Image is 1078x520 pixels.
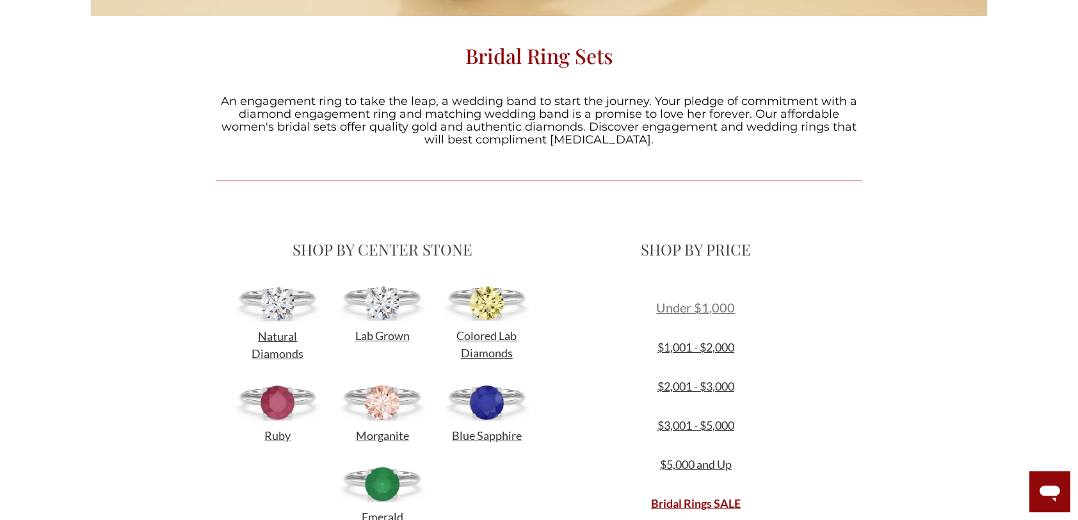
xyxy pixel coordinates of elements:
a: $5,000 and Up [660,457,732,471]
h2: SHOP BY CENTER STONE [235,239,529,259]
span: Colored Lab Diamonds [456,329,517,360]
a: Natural Diamonds [252,330,303,360]
a: $1,001 - $2,000 [657,340,734,354]
a: Lab Grown [355,330,410,342]
a: Ruby [264,430,291,442]
a: Under $1,000 [656,302,735,314]
a: Morganite [356,430,409,442]
span: Ruby [264,428,291,443]
h2: SHOP BY PRICE [549,239,843,259]
a: Bridal Rings SALE [651,496,741,510]
a: $2,001 - $3,000 [657,379,734,393]
span: Natural Diamonds [252,329,303,361]
span: Blue Sapphire [452,428,522,443]
span: Under $1,000 [656,300,735,315]
a: Colored Lab Diamonds [456,330,517,359]
a: Blue Sapphire [452,430,522,442]
a: $3,001 - $5,000 [657,418,734,432]
span: An engagement ring to take the leap, a wedding band to start the journey. Your pledge of commitme... [221,94,857,147]
span: Morganite [356,428,409,443]
span: Lab Grown [355,329,410,343]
